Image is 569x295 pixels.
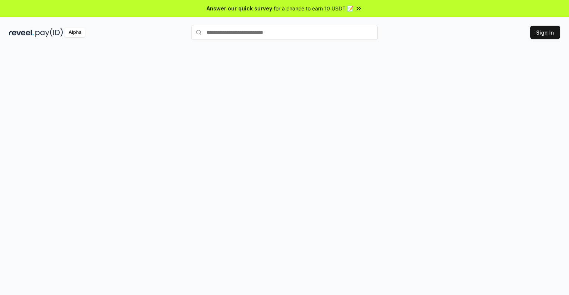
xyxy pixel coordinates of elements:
[9,28,34,37] img: reveel_dark
[35,28,63,37] img: pay_id
[207,4,272,12] span: Answer our quick survey
[530,26,560,39] button: Sign In
[65,28,85,37] div: Alpha
[274,4,353,12] span: for a chance to earn 10 USDT 📝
